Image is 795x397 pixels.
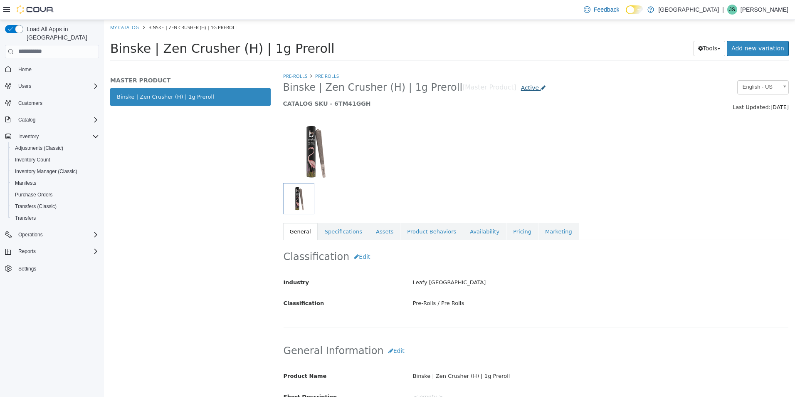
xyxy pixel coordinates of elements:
button: Edit [245,229,271,245]
a: Add new variation [623,21,685,36]
span: Home [18,66,32,73]
button: Inventory Count [8,154,102,166]
a: Active [412,60,447,76]
span: Short Description [180,374,233,380]
button: Customers [2,97,102,109]
span: Inventory [15,132,99,141]
a: Pre Rolls [211,53,235,59]
span: Manifests [15,180,36,186]
a: Customers [15,98,46,108]
a: Marketing [435,203,475,221]
span: Product Name [180,353,223,359]
div: < empty > [303,370,691,385]
div: John Sully [727,5,737,15]
a: Binske | Zen Crusher (H) | 1g Preroll [6,68,167,86]
button: Catalog [15,115,39,125]
button: Operations [15,230,46,240]
h2: General Information [180,323,685,339]
span: Customers [18,100,42,107]
span: Inventory [18,133,39,140]
h2: Classification [180,229,685,245]
a: English - US [633,60,685,74]
button: Reports [15,246,39,256]
span: Catalog [15,115,99,125]
a: Purchase Orders [12,190,56,200]
span: Inventory Count [12,155,99,165]
span: Inventory Manager (Classic) [15,168,77,175]
span: Operations [15,230,99,240]
button: Purchase Orders [8,189,102,201]
span: Settings [15,263,99,273]
button: Operations [2,229,102,241]
a: Settings [15,264,40,274]
button: Inventory [2,131,102,142]
a: Specifications [214,203,265,221]
h5: MASTER PRODUCT [6,57,167,64]
button: Home [2,63,102,75]
button: Inventory [15,132,42,141]
button: Users [2,80,102,92]
span: Transfers [15,215,36,221]
span: Transfers [12,213,99,223]
span: Adjustments (Classic) [15,145,63,151]
div: Binske | Zen Crusher (H) | 1g Preroll [303,349,691,364]
button: Transfers [8,212,102,224]
a: General [179,203,214,221]
img: 150 [179,101,242,163]
span: Active [417,65,435,71]
span: Last Updated: [629,84,667,90]
a: Inventory Count [12,155,54,165]
span: Reports [18,248,36,255]
img: Cova [17,5,54,14]
nav: Complex example [5,60,99,296]
span: [DATE] [667,84,685,90]
button: Inventory Manager (Classic) [8,166,102,177]
span: Users [15,81,99,91]
a: Feedback [580,1,622,18]
span: Purchase Orders [15,191,53,198]
span: Adjustments (Classic) [12,143,99,153]
span: English - US [634,61,674,74]
input: Dark Mode [626,5,643,14]
span: Reports [15,246,99,256]
span: Binske | Zen Crusher (H) | 1g Preroll [179,61,359,74]
span: Feedback [594,5,619,14]
p: | [722,5,724,15]
span: Load All Apps in [GEOGRAPHIC_DATA] [23,25,99,42]
span: Manifests [12,178,99,188]
span: Operations [18,231,43,238]
p: [GEOGRAPHIC_DATA] [658,5,719,15]
button: Reports [2,246,102,257]
h5: CATALOG SKU - 6TM41GGH [179,80,556,87]
a: My Catalog [6,4,35,10]
button: Adjustments (Classic) [8,142,102,154]
button: Users [15,81,35,91]
button: Transfers (Classic) [8,201,102,212]
a: Inventory Manager (Classic) [12,166,81,176]
span: Classification [180,280,220,286]
a: Transfers [12,213,39,223]
span: Users [18,83,31,89]
span: Customers [15,98,99,108]
span: JS [729,5,735,15]
span: Purchase Orders [12,190,99,200]
a: Pricing [402,203,434,221]
button: Edit [280,323,305,339]
span: Settings [18,265,36,272]
span: Inventory Manager (Classic) [12,166,99,176]
button: Settings [2,262,102,274]
button: Catalog [2,114,102,126]
span: Home [15,64,99,74]
p: [PERSON_NAME] [741,5,788,15]
a: Assets [265,203,296,221]
a: Availability [359,203,402,221]
div: Leafy [GEOGRAPHIC_DATA] [303,256,691,270]
div: Pre-Rolls / Pre Rolls [303,276,691,291]
span: Binske | Zen Crusher (H) | 1g Preroll [6,21,231,36]
span: Transfers (Classic) [12,201,99,211]
a: Transfers (Classic) [12,201,60,211]
span: Transfers (Classic) [15,203,57,210]
button: Tools [590,21,622,36]
button: Manifests [8,177,102,189]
